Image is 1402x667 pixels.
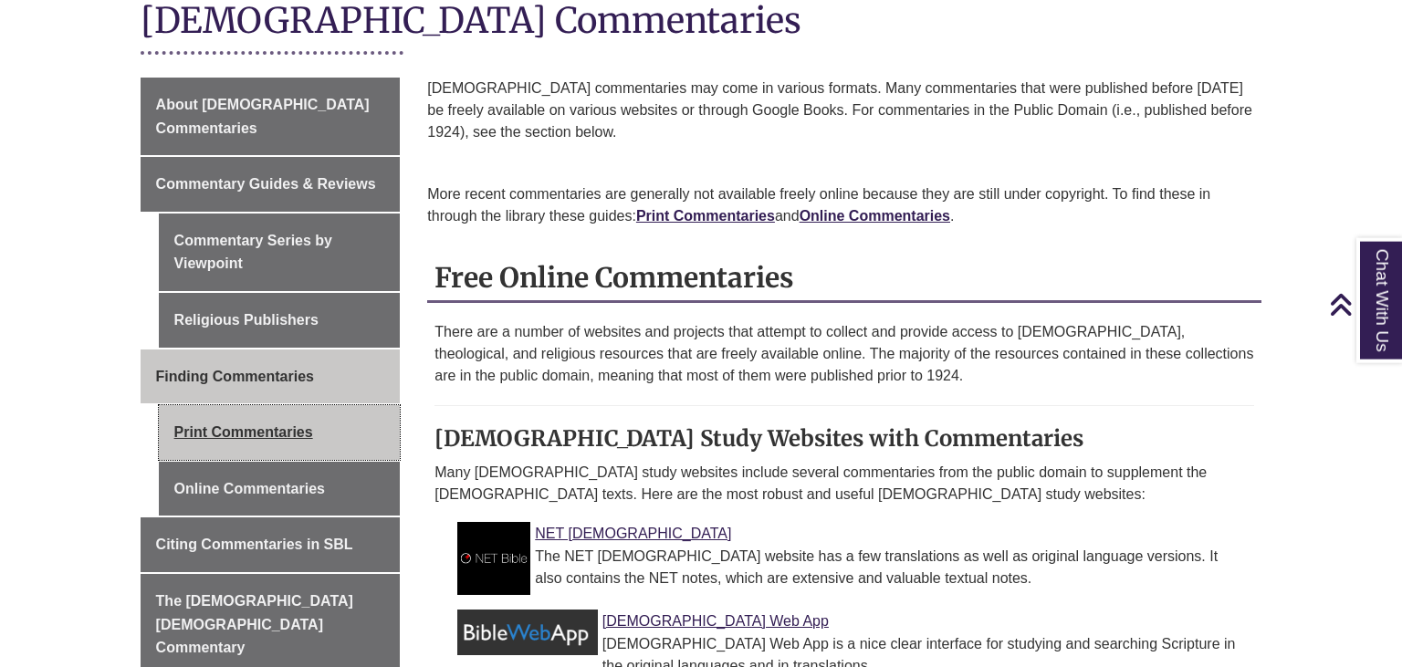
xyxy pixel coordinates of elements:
p: Many [DEMOGRAPHIC_DATA] study websites include several commentaries from the public domain to sup... [434,462,1254,505]
p: More recent commentaries are generally not available freely online because they are still under c... [427,183,1261,227]
p: [DEMOGRAPHIC_DATA] commentaries may come in various formats. Many commentaries that were publishe... [427,78,1261,143]
a: Link to Bible Web App [DEMOGRAPHIC_DATA] Web App [602,613,829,629]
strong: [DEMOGRAPHIC_DATA] Study Websites with Commentaries [434,424,1083,453]
a: Commentary Guides & Reviews [141,157,401,212]
span: Commentary Guides & Reviews [156,176,376,192]
span: Finding Commentaries [156,369,314,384]
a: Print Commentaries [159,405,401,460]
div: The NET [DEMOGRAPHIC_DATA] website has a few translations as well as original language versions. ... [471,546,1247,589]
p: There are a number of websites and projects that attempt to collect and provide access to [DEMOGR... [434,321,1254,387]
a: About [DEMOGRAPHIC_DATA] Commentaries [141,78,401,155]
a: Finding Commentaries [141,349,401,404]
a: Online Commentaries [800,208,950,224]
h2: Free Online Commentaries [427,255,1261,303]
span: The [DEMOGRAPHIC_DATA] [DEMOGRAPHIC_DATA] Commentary [156,593,353,655]
a: Link to NET Bible NET [DEMOGRAPHIC_DATA] [535,526,731,541]
a: Citing Commentaries in SBL [141,517,401,572]
span: About [DEMOGRAPHIC_DATA] Commentaries [156,97,370,136]
span: Citing Commentaries in SBL [156,537,353,552]
img: Link to Bible Web App [457,610,598,655]
a: Religious Publishers [159,293,401,348]
a: Online Commentaries [159,462,401,516]
a: Commentary Series by Viewpoint [159,214,401,291]
img: Link to NET Bible [457,522,530,595]
a: Back to Top [1329,292,1397,317]
a: Print Commentaries [636,208,775,224]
